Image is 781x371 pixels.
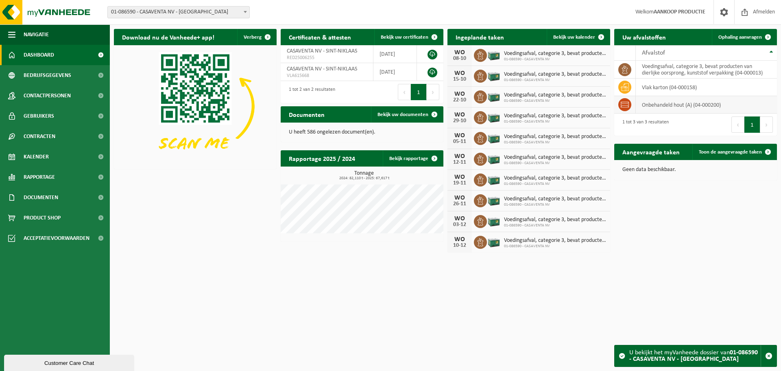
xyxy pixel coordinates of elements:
img: PB-LB-0680-HPE-GN-01 [487,172,501,186]
p: Geen data beschikbaar. [622,167,769,173]
div: WO [452,215,468,222]
a: Toon de aangevraagde taken [692,144,776,160]
td: vlak karton (04-000158) [636,79,777,96]
span: Product Shop [24,208,61,228]
span: 01-086590 - CASAVENTA NV - SINT-NIKLAAS [107,6,250,18]
button: 1 [744,116,760,133]
span: 01-086590 - CASAVENTA NV [504,57,606,62]
button: Previous [398,84,411,100]
div: WO [452,91,468,97]
div: U bekijkt het myVanheede dossier van [629,345,761,367]
button: 1 [411,84,427,100]
span: RED25006255 [287,55,367,61]
span: Bekijk uw documenten [377,112,428,117]
span: Contactpersonen [24,86,71,106]
span: Afvalstof [642,50,665,56]
span: 01-086590 - CASAVENTA NV [504,244,606,249]
img: PB-LB-0680-HPE-GN-01 [487,151,501,165]
td: voedingsafval, categorie 3, bevat producten van dierlijke oorsprong, kunststof verpakking (04-000... [636,61,777,79]
span: Voedingsafval, categorie 3, bevat producten van dierlijke oorsprong, kunststof v... [504,71,606,78]
img: PB-LB-0680-HPE-GN-01 [487,68,501,82]
img: PB-LB-0680-HPE-GN-01 [487,193,501,207]
span: 01-086590 - CASAVENTA NV [504,202,606,207]
span: 01-086590 - CASAVENTA NV [504,78,606,83]
span: 01-086590 - CASAVENTA NV [504,99,606,103]
span: 01-086590 - CASAVENTA NV - SINT-NIKLAAS [108,7,249,18]
div: WO [452,49,468,56]
span: Ophaling aanvragen [718,35,762,40]
a: Bekijk rapportage [383,150,443,167]
div: WO [452,153,468,160]
div: 12-11 [452,160,468,165]
img: PB-LB-0680-HPE-GN-01 [487,89,501,103]
h2: Rapportage 2025 / 2024 [281,150,363,166]
h2: Download nu de Vanheede+ app! [114,29,223,45]
h3: Tonnage [285,171,443,180]
a: Bekijk uw kalender [547,29,609,45]
span: CASAVENTA NV - SINT-NIKLAAS [287,48,357,54]
span: VLA615668 [287,72,367,79]
span: Voedingsafval, categorie 3, bevat producten van dierlijke oorsprong, kunststof v... [504,134,606,140]
span: Kalender [24,147,49,167]
h2: Aangevraagde taken [614,144,688,160]
span: Voedingsafval, categorie 3, bevat producten van dierlijke oorsprong, kunststof v... [504,196,606,202]
span: Voedingsafval, categorie 3, bevat producten van dierlijke oorsprong, kunststof v... [504,50,606,57]
button: Next [760,116,773,133]
span: Voedingsafval, categorie 3, bevat producten van dierlijke oorsprong, kunststof v... [504,154,606,161]
span: Voedingsafval, categorie 3, bevat producten van dierlijke oorsprong, kunststof v... [504,175,606,182]
div: WO [452,195,468,201]
div: 03-12 [452,222,468,228]
div: WO [452,70,468,77]
div: 29-10 [452,118,468,124]
div: 08-10 [452,56,468,61]
div: 1 tot 2 van 2 resultaten [285,83,335,101]
h2: Documenten [281,106,333,122]
div: WO [452,174,468,180]
span: Voedingsafval, categorie 3, bevat producten van dierlijke oorsprong, kunststof v... [504,113,606,119]
span: CASAVENTA NV - SINT-NIKLAAS [287,66,357,72]
img: PB-LB-0680-HPE-GN-01 [487,214,501,228]
strong: AANKOOP PRODUCTIE [654,9,705,15]
span: Contracten [24,126,55,147]
span: Bekijk uw certificaten [381,35,428,40]
img: PB-LB-0680-HPE-GN-01 [487,48,501,61]
button: Next [427,84,439,100]
div: WO [452,236,468,243]
span: Voedingsafval, categorie 3, bevat producten van dierlijke oorsprong, kunststof v... [504,92,606,99]
span: Documenten [24,187,58,208]
span: Toon de aangevraagde taken [699,149,762,155]
h2: Ingeplande taken [447,29,512,45]
h2: Certificaten & attesten [281,29,359,45]
a: Ophaling aanvragen [712,29,776,45]
span: 2024: 82,110 t - 2025: 67,617 t [285,176,443,180]
iframe: chat widget [4,353,136,371]
div: 05-11 [452,139,468,145]
span: Bekijk uw kalender [553,35,595,40]
div: 26-11 [452,201,468,207]
div: WO [452,132,468,139]
button: Previous [731,116,744,133]
span: 01-086590 - CASAVENTA NV [504,140,606,145]
span: 01-086590 - CASAVENTA NV [504,223,606,228]
div: 22-10 [452,97,468,103]
span: Gebruikers [24,106,54,126]
div: 1 tot 3 van 3 resultaten [618,116,669,134]
span: Navigatie [24,24,49,45]
a: Bekijk uw certificaten [374,29,443,45]
td: [DATE] [373,63,417,81]
p: U heeft 586 ongelezen document(en). [289,130,435,135]
div: WO [452,112,468,118]
span: Verberg [244,35,262,40]
div: 15-10 [452,77,468,82]
span: 01-086590 - CASAVENTA NV [504,119,606,124]
img: Download de VHEPlus App [114,45,277,167]
img: PB-LB-0680-HPE-GN-01 [487,110,501,124]
span: Rapportage [24,167,55,187]
td: [DATE] [373,45,417,63]
div: 10-12 [452,243,468,248]
span: Voedingsafval, categorie 3, bevat producten van dierlijke oorsprong, kunststof v... [504,217,606,223]
span: Acceptatievoorwaarden [24,228,89,248]
span: 01-086590 - CASAVENTA NV [504,161,606,166]
strong: 01-086590 - CASAVENTA NV - [GEOGRAPHIC_DATA] [629,349,758,362]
